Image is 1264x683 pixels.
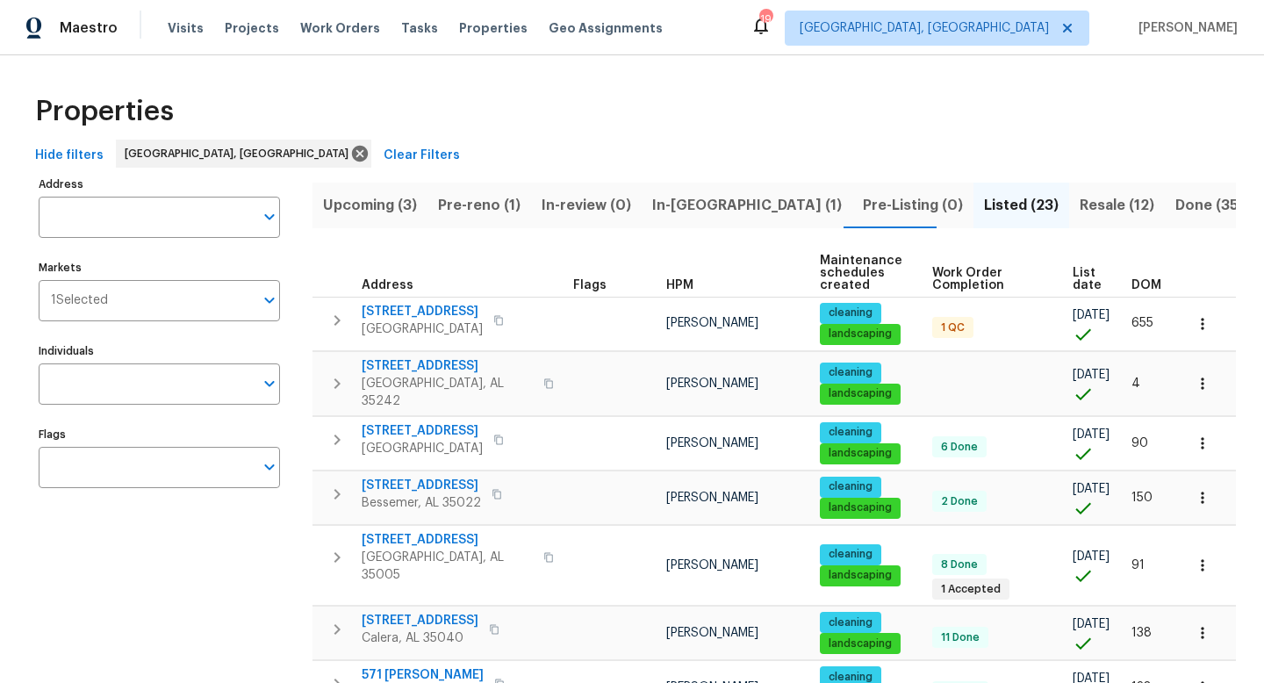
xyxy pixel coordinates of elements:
span: Hide filters [35,145,104,167]
span: [STREET_ADDRESS] [362,357,533,375]
span: 655 [1131,317,1153,329]
button: Clear Filters [377,140,467,172]
span: cleaning [822,615,880,630]
div: 19 [759,11,772,28]
span: [GEOGRAPHIC_DATA] [362,320,483,338]
span: List date [1073,267,1102,291]
span: Flags [573,279,607,291]
span: Properties [459,19,528,37]
span: cleaning [822,479,880,494]
span: Bessemer, AL 35022 [362,494,481,512]
span: 90 [1131,437,1148,449]
span: landscaping [822,446,899,461]
div: [GEOGRAPHIC_DATA], [GEOGRAPHIC_DATA] [116,140,371,168]
span: [PERSON_NAME] [666,317,758,329]
span: landscaping [822,327,899,341]
span: landscaping [822,386,899,401]
span: 6 Done [934,440,985,455]
span: Work Orders [300,19,380,37]
span: [DATE] [1073,428,1110,441]
span: [GEOGRAPHIC_DATA], [GEOGRAPHIC_DATA] [125,145,355,162]
span: In-review (0) [542,193,631,218]
span: Tasks [401,22,438,34]
span: cleaning [822,306,880,320]
label: Flags [39,429,280,440]
span: Pre-reno (1) [438,193,521,218]
span: [PERSON_NAME] [666,492,758,504]
span: landscaping [822,636,899,651]
span: Done (358) [1175,193,1253,218]
span: DOM [1131,279,1161,291]
span: 8 Done [934,557,985,572]
button: Open [257,288,282,313]
span: Projects [225,19,279,37]
span: [GEOGRAPHIC_DATA] [362,440,483,457]
label: Individuals [39,346,280,356]
span: HPM [666,279,693,291]
span: [DATE] [1073,369,1110,381]
span: [STREET_ADDRESS] [362,303,483,320]
span: [STREET_ADDRESS] [362,531,533,549]
span: Maestro [60,19,118,37]
span: [GEOGRAPHIC_DATA], AL 35242 [362,375,533,410]
span: cleaning [822,365,880,380]
span: Geo Assignments [549,19,663,37]
span: Address [362,279,413,291]
span: In-[GEOGRAPHIC_DATA] (1) [652,193,842,218]
span: [PERSON_NAME] [666,437,758,449]
span: 1 Selected [51,293,108,308]
span: [PERSON_NAME] [666,627,758,639]
span: 2 Done [934,494,985,509]
span: [DATE] [1073,550,1110,563]
span: 1 QC [934,320,972,335]
span: Resale (12) [1080,193,1154,218]
span: 138 [1131,627,1152,639]
span: [PERSON_NAME] [1131,19,1238,37]
span: Upcoming (3) [323,193,417,218]
button: Open [257,455,282,479]
span: Visits [168,19,204,37]
span: 1 Accepted [934,582,1008,597]
span: [GEOGRAPHIC_DATA], AL 35005 [362,549,533,584]
span: 4 [1131,377,1140,390]
span: cleaning [822,547,880,562]
span: 11 Done [934,630,987,645]
button: Hide filters [28,140,111,172]
span: [PERSON_NAME] [666,559,758,572]
span: [DATE] [1073,483,1110,495]
span: Listed (23) [984,193,1059,218]
span: Clear Filters [384,145,460,167]
span: Work Order Completion [932,267,1043,291]
span: landscaping [822,568,899,583]
span: [DATE] [1073,618,1110,630]
span: [STREET_ADDRESS] [362,612,478,629]
span: [PERSON_NAME] [666,377,758,390]
span: landscaping [822,500,899,515]
label: Markets [39,262,280,273]
span: Calera, AL 35040 [362,629,478,647]
span: Properties [35,103,174,120]
span: 150 [1131,492,1153,504]
label: Address [39,179,280,190]
span: [DATE] [1073,309,1110,321]
span: [GEOGRAPHIC_DATA], [GEOGRAPHIC_DATA] [800,19,1049,37]
span: Pre-Listing (0) [863,193,963,218]
span: cleaning [822,425,880,440]
button: Open [257,371,282,396]
span: [STREET_ADDRESS] [362,422,483,440]
span: Maintenance schedules created [820,255,902,291]
button: Open [257,205,282,229]
span: [STREET_ADDRESS] [362,477,481,494]
span: 91 [1131,559,1145,572]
